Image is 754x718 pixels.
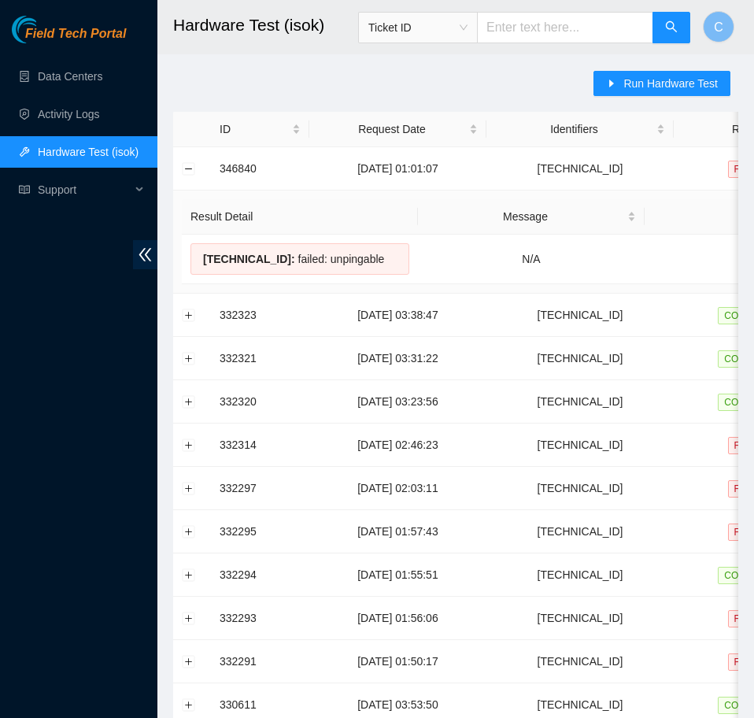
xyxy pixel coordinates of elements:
[486,510,673,553] td: [TECHNICAL_ID]
[211,337,309,380] td: 332321
[183,309,195,321] button: Expand row
[183,655,195,668] button: Expand row
[486,424,673,467] td: [TECHNICAL_ID]
[211,597,309,640] td: 332293
[309,294,487,337] td: [DATE] 03:38:47
[623,75,718,92] span: Run Hardware Test
[309,597,487,640] td: [DATE] 01:56:06
[211,553,309,597] td: 332294
[182,199,418,235] th: Result Detail
[190,243,409,275] div: failed: unpingable
[183,612,195,624] button: Expand row
[38,146,139,158] a: Hardware Test (isok)
[309,640,487,683] td: [DATE] 01:50:17
[309,553,487,597] td: [DATE] 01:55:51
[211,510,309,553] td: 332295
[309,380,487,424] td: [DATE] 03:23:56
[486,597,673,640] td: [TECHNICAL_ID]
[309,467,487,510] td: [DATE] 02:03:11
[38,174,131,205] span: Support
[183,162,195,175] button: Collapse row
[183,482,195,494] button: Expand row
[211,424,309,467] td: 332314
[486,380,673,424] td: [TECHNICAL_ID]
[486,337,673,380] td: [TECHNICAL_ID]
[486,553,673,597] td: [TECHNICAL_ID]
[211,380,309,424] td: 332320
[38,108,100,120] a: Activity Logs
[368,16,468,39] span: Ticket ID
[477,12,653,43] input: Enter text here...
[703,11,734,43] button: C
[665,20,678,35] span: search
[606,78,617,91] span: caret-right
[486,467,673,510] td: [TECHNICAL_ID]
[652,12,690,43] button: search
[183,568,195,581] button: Expand row
[593,71,730,96] button: caret-rightRun Hardware Test
[183,439,195,451] button: Expand row
[183,525,195,538] button: Expand row
[486,294,673,337] td: [TECHNICAL_ID]
[418,235,645,284] td: N/A
[309,424,487,467] td: [DATE] 02:46:23
[25,27,126,42] span: Field Tech Portal
[309,510,487,553] td: [DATE] 01:57:43
[12,28,126,49] a: Akamai TechnologiesField Tech Portal
[211,640,309,683] td: 332291
[309,147,487,191] td: [DATE] 01:01:07
[183,395,195,408] button: Expand row
[183,698,195,711] button: Expand row
[211,294,309,337] td: 332323
[309,337,487,380] td: [DATE] 03:31:22
[714,17,723,37] span: C
[183,352,195,365] button: Expand row
[38,70,102,83] a: Data Centers
[486,147,673,191] td: [TECHNICAL_ID]
[211,467,309,510] td: 332297
[12,16,79,43] img: Akamai Technologies
[211,147,309,191] td: 346840
[486,640,673,683] td: [TECHNICAL_ID]
[203,253,295,265] span: [TECHNICAL_ID] :
[133,240,157,269] span: double-left
[19,184,30,195] span: read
